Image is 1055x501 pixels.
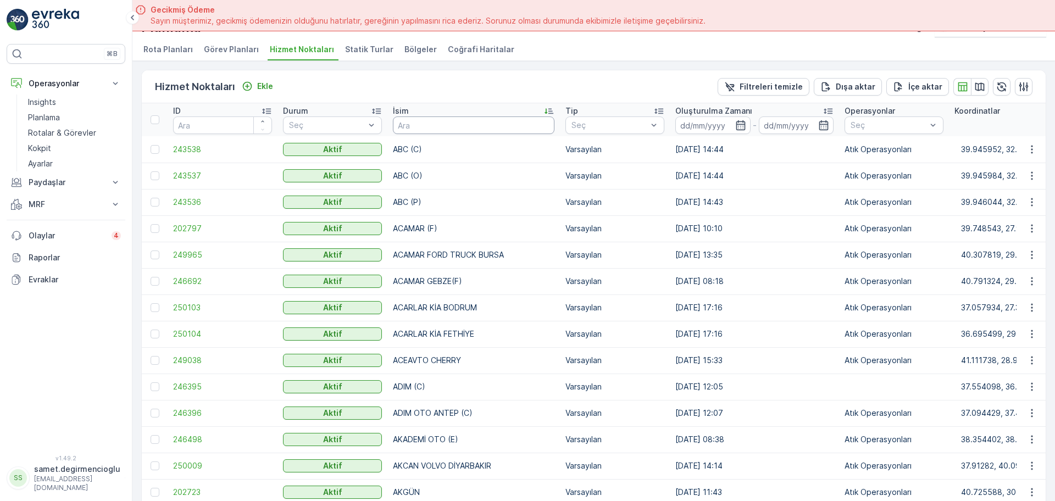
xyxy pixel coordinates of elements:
[387,347,560,374] td: ACEAVTO CHERRY
[283,222,382,235] button: Aktif
[283,354,382,367] button: Aktif
[560,189,670,215] td: Varsayılan
[323,329,342,339] p: Aktif
[32,9,79,31] img: logo_light-DOdMpM7g.png
[560,321,670,347] td: Varsayılan
[670,189,839,215] td: [DATE] 14:43
[151,461,159,470] div: Toggle Row Selected
[387,136,560,163] td: ABC (C)
[28,127,96,138] p: Rotalar & Görevler
[404,44,437,55] span: Bölgeler
[323,223,342,234] p: Aktif
[24,94,125,110] a: Insights
[107,49,118,58] p: ⌘B
[323,144,342,155] p: Aktif
[7,9,29,31] img: logo
[151,435,159,444] div: Toggle Row Selected
[448,44,514,55] span: Coğrafi Haritalar
[387,242,560,268] td: ACAMAR FORD TRUCK BURSA
[173,223,272,234] span: 202797
[283,275,382,288] button: Aktif
[270,44,334,55] span: Hizmet Noktaları
[740,81,803,92] p: Filtreleri temizle
[670,347,839,374] td: [DATE] 15:33
[173,355,272,366] a: 249038
[151,224,159,233] div: Toggle Row Selected
[670,400,839,426] td: [DATE] 12:07
[7,73,125,94] button: Operasyonlar
[7,455,125,461] span: v 1.49.2
[289,120,365,131] p: Seç
[114,231,119,240] p: 4
[323,302,342,313] p: Aktif
[283,407,382,420] button: Aktif
[151,250,159,259] div: Toggle Row Selected
[7,247,125,269] a: Raporlar
[151,488,159,497] div: Toggle Row Selected
[560,426,670,453] td: Varsayılan
[323,249,342,260] p: Aktif
[173,487,272,498] span: 202723
[961,434,1046,445] p: 38.354402, 38.295797
[560,453,670,479] td: Varsayılan
[173,460,272,471] span: 250009
[173,434,272,445] a: 246498
[393,116,554,134] input: Ara
[151,303,159,312] div: Toggle Row Selected
[173,144,272,155] a: 243538
[387,374,560,400] td: ADIM (C)
[28,97,56,108] p: Insights
[839,453,949,479] td: Atık Operasyonları
[839,426,949,453] td: Atık Operasyonları
[323,487,342,498] p: Aktif
[393,105,409,116] p: İsim
[345,44,393,55] span: Statik Turlar
[961,223,1045,234] p: 39.748543, 27.998783
[387,321,560,347] td: ACARLAR KİA FETHİYE
[283,433,382,446] button: Aktif
[759,116,834,134] input: dd/mm/yyyy
[173,302,272,313] a: 250103
[173,329,272,339] a: 250104
[387,189,560,215] td: ABC (P)
[283,196,382,209] button: Aktif
[28,112,60,123] p: Planlama
[961,249,1041,260] p: 40.307819, 29.06278
[387,268,560,294] td: ACAMAR GEBZE(F)
[851,120,926,131] p: Seç
[571,120,647,131] p: Seç
[675,105,752,116] p: Oluşturulma Zamanı
[283,486,382,499] button: Aktif
[283,105,308,116] p: Durum
[7,171,125,193] button: Paydaşlar
[173,249,272,260] a: 249965
[961,487,1046,498] p: 40.725588, 30.383304
[845,105,895,116] p: Operasyonlar
[387,426,560,453] td: AKADEMİ OTO (E)
[961,302,1042,313] p: 37.057934, 27.371022
[670,136,839,163] td: [DATE] 14:44
[560,163,670,189] td: Varsayılan
[886,78,949,96] button: İçe aktar
[151,171,159,180] div: Toggle Row Selected
[34,475,120,492] p: [EMAIL_ADDRESS][DOMAIN_NAME]
[961,276,1046,287] p: 40.791324, 29.404745
[323,276,342,287] p: Aktif
[387,453,560,479] td: AKCAN VOLVO DİYARBAKIR
[908,81,942,92] p: İçe aktar
[814,78,882,96] button: Dışa aktar
[839,294,949,321] td: Atık Operasyonları
[961,381,1045,392] p: 37.554098, 36.922702
[24,156,125,171] a: Ayarlar
[675,116,751,134] input: dd/mm/yyyy
[173,170,272,181] span: 243537
[961,170,1046,181] p: 39.945984, 32.717886
[753,119,757,132] p: -
[839,400,949,426] td: Atık Operasyonları
[836,81,875,92] p: Dışa aktar
[237,80,277,93] button: Ekle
